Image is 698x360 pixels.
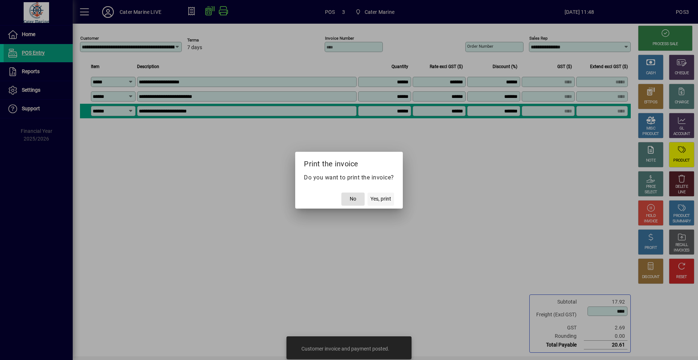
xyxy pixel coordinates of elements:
span: No [350,195,356,203]
p: Do you want to print the invoice? [304,173,394,182]
span: Yes, print [370,195,391,203]
h2: Print the invoice [295,152,403,173]
button: No [341,193,365,206]
button: Yes, print [368,193,394,206]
